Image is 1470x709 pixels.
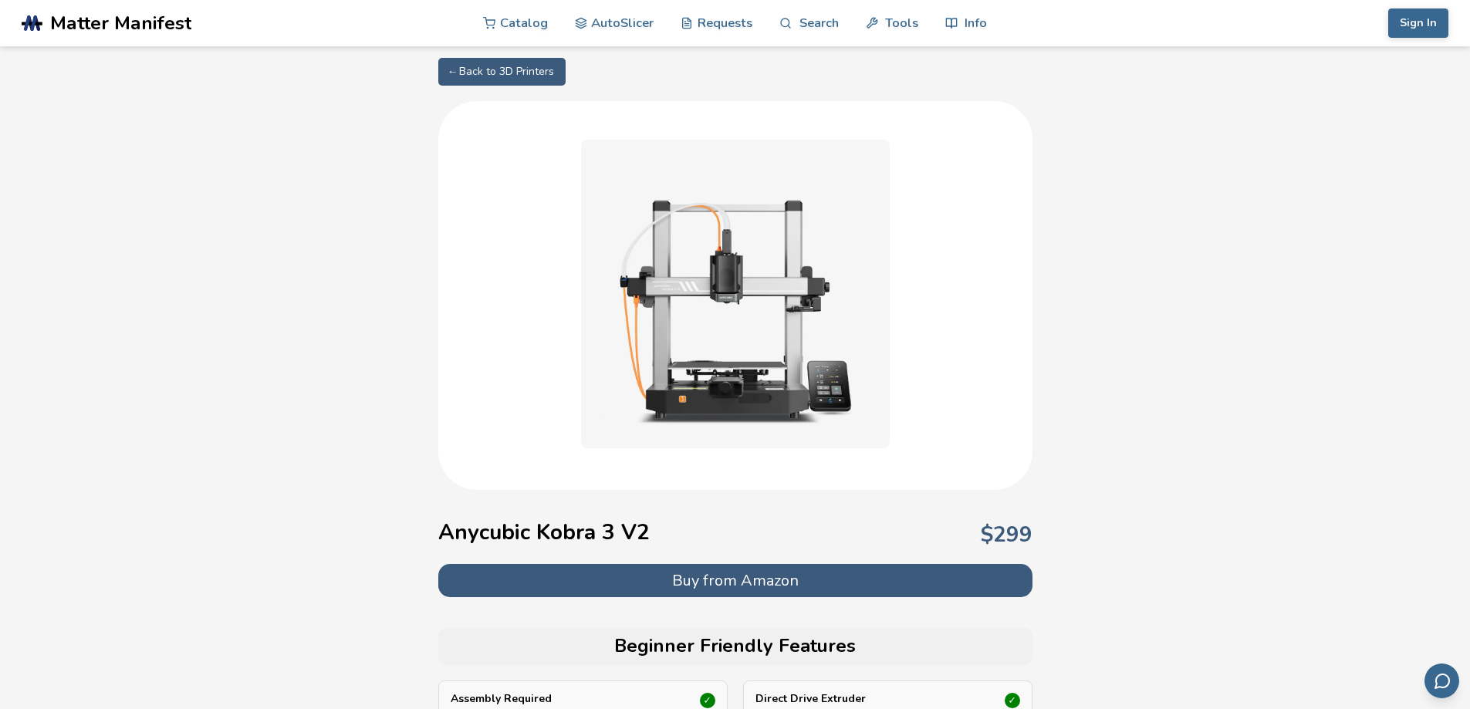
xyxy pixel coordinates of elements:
[581,140,890,448] img: Anycubic Kobra 3 V2
[981,522,1032,547] p: $ 299
[755,693,981,705] p: Direct Drive Extruder
[1388,8,1448,38] button: Sign In
[438,564,1032,597] button: Buy from Amazon
[438,520,650,545] h1: Anycubic Kobra 3 V2
[1005,693,1020,708] div: ✓
[438,58,566,86] a: ← Back to 3D Printers
[446,636,1025,657] h2: Beginner Friendly Features
[451,693,676,705] p: Assembly Required
[700,693,715,708] div: ✓
[50,12,191,34] span: Matter Manifest
[1424,663,1459,698] button: Send feedback via email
